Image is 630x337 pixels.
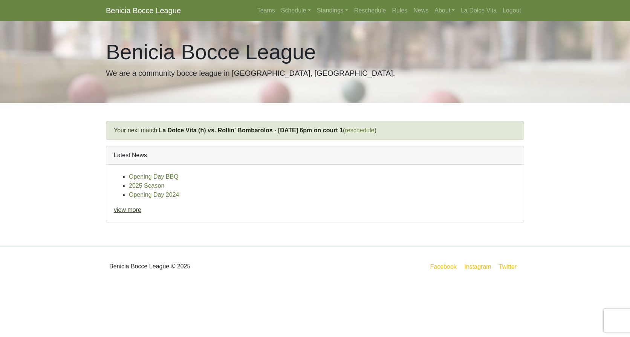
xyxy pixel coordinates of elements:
a: Instagram [463,262,492,271]
a: News [410,3,431,18]
a: Benicia Bocce League [106,3,181,18]
a: Opening Day BBQ [129,173,179,180]
a: Rules [389,3,410,18]
a: Facebook [429,262,458,271]
div: Benicia Bocce League © 2025 [100,253,315,280]
a: Standings [314,3,351,18]
a: Reschedule [351,3,389,18]
a: Twitter [497,262,523,271]
p: We are a community bocce league in [GEOGRAPHIC_DATA], [GEOGRAPHIC_DATA]. [106,67,524,79]
a: Teams [254,3,278,18]
div: Latest News [106,146,524,165]
a: About [431,3,458,18]
a: reschedule [345,127,374,133]
a: La Dolce Vita [458,3,500,18]
a: La Dolce Vita (h) vs. Rollin' Bombarolos - [DATE] 6pm on court 1 [159,127,343,133]
a: Opening Day 2024 [129,191,179,198]
a: Schedule [278,3,314,18]
div: Your next match: ( ) [106,121,524,140]
a: view more [114,207,141,213]
a: 2025 Season [129,182,164,189]
h1: Benicia Bocce League [106,39,524,64]
a: Logout [500,3,524,18]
